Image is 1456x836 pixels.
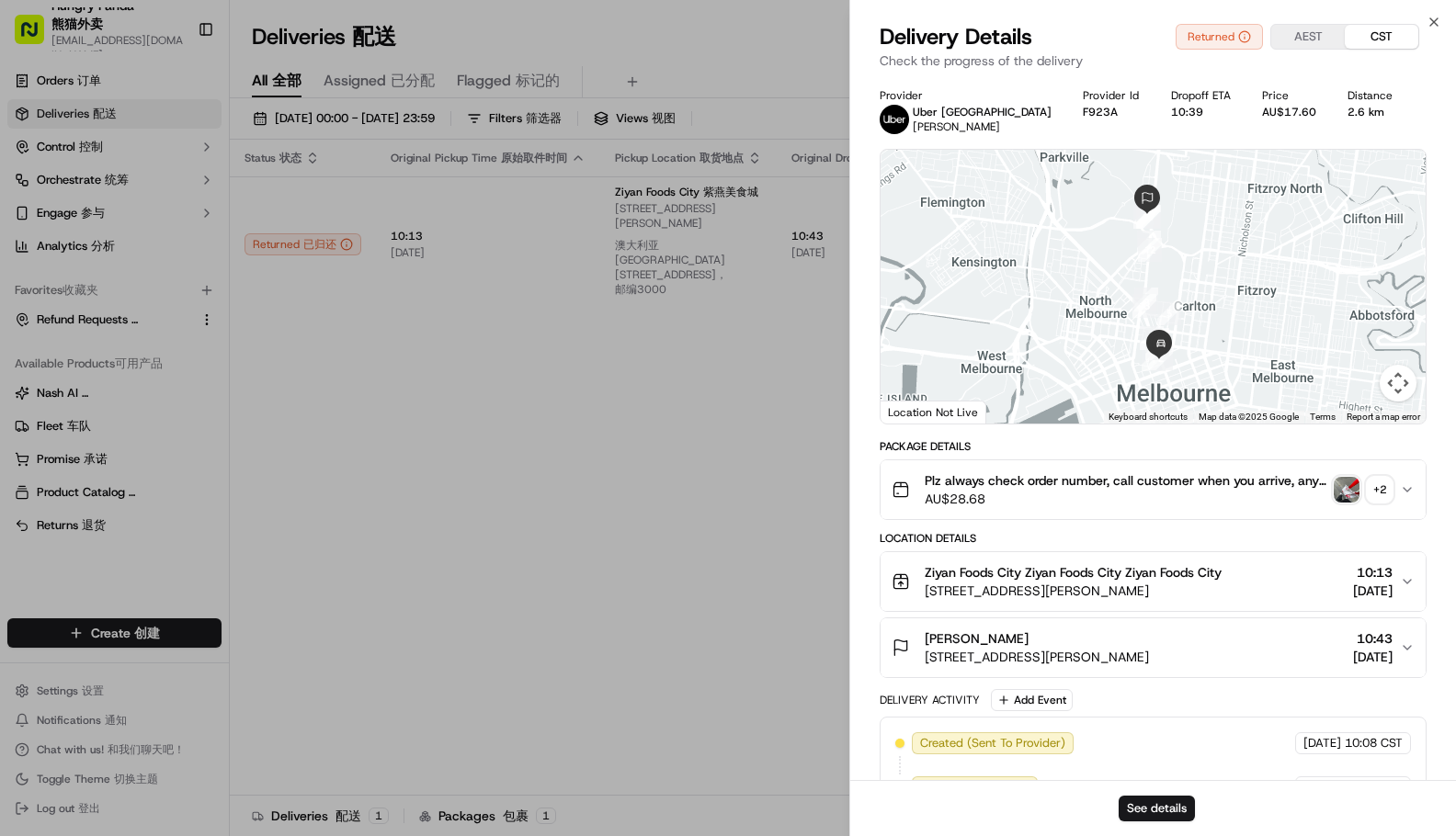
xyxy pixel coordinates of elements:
a: 📗Knowledge Base [11,403,148,436]
a: Report a map error [1347,412,1420,422]
button: See all [285,235,335,257]
span: Delivery Details [880,22,1032,51]
span: [DATE] [1303,779,1341,796]
div: Price [1262,88,1318,103]
span: [DATE] [1353,648,1393,666]
span: 10:43 [1353,629,1393,648]
div: Start new chat [83,175,301,194]
div: Provider Id [1083,88,1141,103]
span: [STREET_ADDRESS][PERSON_NAME] [925,582,1222,600]
p: Uber [GEOGRAPHIC_DATA] [913,105,1052,119]
div: 📗 [18,412,33,427]
div: 8 [1133,205,1157,229]
span: [STREET_ADDRESS][PERSON_NAME] [925,648,1149,666]
button: Plz always check order number, call customer when you arrive, any delivery issues, Contact WhatsA... [881,460,1426,519]
div: Dropoff ETA [1171,88,1233,103]
p: Welcome 👋 [18,73,335,103]
div: AU$17.60 [1262,105,1318,119]
span: Created (Sent To Provider) [920,735,1065,751]
span: [DATE] [1353,582,1393,600]
p: Check the progress of the delivery [880,51,1427,70]
a: Terms (opens in new tab) [1310,412,1336,422]
img: uber-new-logo.jpeg [880,105,909,134]
span: • [153,334,159,349]
div: Location Not Live [881,401,986,424]
div: 6 [1134,288,1158,311]
div: 10:39 [1171,105,1233,119]
a: Open this area in Google Maps (opens a new window) [885,400,946,424]
span: Knowledge Base [37,411,141,429]
div: 2.6 km [1348,105,1394,119]
button: AEST [1271,25,1345,49]
span: Pylon [183,456,222,469]
button: [PERSON_NAME][STREET_ADDRESS][PERSON_NAME]10:43[DATE] [881,618,1426,677]
a: 💻API Documentation [148,403,302,436]
button: Keyboard shortcuts [1109,411,1188,424]
button: photo_proof_of_pickup image+2 [1334,477,1393,503]
span: Plz always check order number, call customer when you arrive, any delivery issues, Contact WhatsA... [925,471,1326,490]
div: Package Details [880,439,1427,454]
span: 9月17日 [71,285,114,299]
img: 1736555255976-a54dd68f-1ca7-489b-9aae-adbdc363a1c4 [18,175,51,209]
div: 4 [1145,328,1169,352]
button: See details [1119,796,1195,821]
img: photo_proof_of_pickup image [1334,477,1359,503]
span: 10:08 CST [1345,779,1403,796]
div: Delivery Activity [880,693,980,707]
button: CST [1345,25,1418,49]
div: 3 [1140,326,1164,350]
div: Past conversations [18,239,123,254]
div: 5 [1157,301,1181,325]
button: F923A [1083,105,1118,119]
div: 12 [1138,238,1162,262]
button: Ziyan Foods City Ziyan Foods City Ziyan Foods City[STREET_ADDRESS][PERSON_NAME]10:13[DATE] [881,552,1426,611]
div: 13 [1132,294,1156,318]
span: [PERSON_NAME] [57,334,149,349]
span: [DATE] [1303,735,1341,751]
input: Got a question? Start typing here... [48,119,331,138]
img: Google [885,400,946,424]
div: 7 [1137,231,1161,254]
div: Distance [1348,88,1394,103]
span: 8月27日 [163,334,206,349]
div: 💻 [155,412,170,427]
div: Location Details [880,531,1427,546]
span: 10:08 CST [1345,735,1403,751]
span: Map data ©2025 Google [1199,412,1299,422]
div: + 2 [1367,477,1393,503]
button: Add Event [991,689,1073,711]
span: [PERSON_NAME] [913,119,1000,134]
span: API Documentation [174,411,295,429]
img: Nash [18,18,55,55]
span: Not Assigned Driver [920,779,1029,796]
div: We're available if you need us! [83,194,253,209]
img: 1727276513143-84d647e1-66c0-4f92-a045-3c9f9f5dfd92 [39,175,72,209]
span: AU$28.68 [925,490,1326,508]
div: 11 [1136,205,1160,229]
span: 10:13 [1353,563,1393,582]
button: Start new chat [313,181,335,203]
img: 1736555255976-a54dd68f-1ca7-489b-9aae-adbdc363a1c4 [37,335,51,350]
div: Provider [880,88,1053,103]
button: Map camera controls [1380,365,1416,401]
span: Ziyan Foods City Ziyan Foods City Ziyan Foods City [925,563,1222,582]
div: 9 [1137,205,1161,229]
div: 1 [1142,347,1166,371]
img: Asif Zaman Khan [18,317,48,346]
a: Powered byPylon [130,455,222,469]
span: [PERSON_NAME] [925,629,1029,648]
button: Returned [1176,24,1263,50]
span: • [61,285,67,299]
